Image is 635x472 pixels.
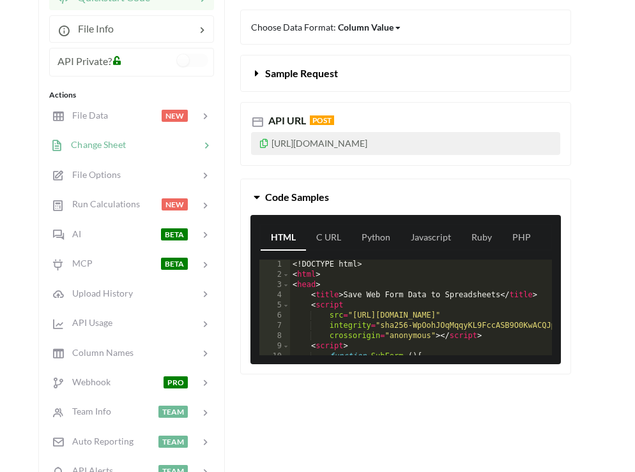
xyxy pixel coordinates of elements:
span: API URL [266,114,306,126]
div: 4 [259,290,290,300]
a: Ruby [461,225,502,251]
span: TEAM [158,406,188,418]
div: Column Value [338,20,394,34]
div: 7 [259,321,290,331]
a: C URL [306,225,351,251]
span: Column Names [65,347,134,358]
p: [URL][DOMAIN_NAME] [251,132,560,155]
span: BETA [161,258,188,270]
span: API Usage [65,317,112,328]
span: Team Info [65,406,111,417]
button: Sample Request [241,55,570,91]
a: Python [351,225,401,251]
div: 8 [259,331,290,341]
div: 3 [259,280,290,290]
span: Change Sheet [63,139,126,150]
span: Choose Data Format: [251,22,402,33]
button: Code Samples [241,179,570,215]
div: 6 [259,311,290,321]
span: Sample Request [265,67,338,79]
span: BETA [161,228,188,240]
div: 9 [259,341,290,351]
span: TEAM [158,436,188,448]
div: Actions [49,89,214,101]
div: 2 [259,270,290,280]
span: POST [310,115,334,125]
span: Upload History [65,288,133,299]
span: MCP [65,258,93,269]
span: PRO [164,376,188,388]
span: Code Samples [265,191,329,203]
span: Auto Reporting [65,436,134,446]
div: 5 [259,300,290,311]
span: File Options [65,169,121,180]
a: HTML [261,225,306,251]
span: NEW [162,110,188,122]
a: Javascript [401,225,461,251]
span: NEW [162,198,188,210]
span: File Data [65,110,108,121]
div: 1 [259,260,290,270]
span: File Info [70,22,114,34]
span: API Private? [57,55,112,67]
span: Webhook [65,376,111,387]
span: AI [65,228,81,239]
div: 10 [259,351,290,362]
a: PHP [502,225,541,251]
span: Run Calculations [65,198,140,209]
